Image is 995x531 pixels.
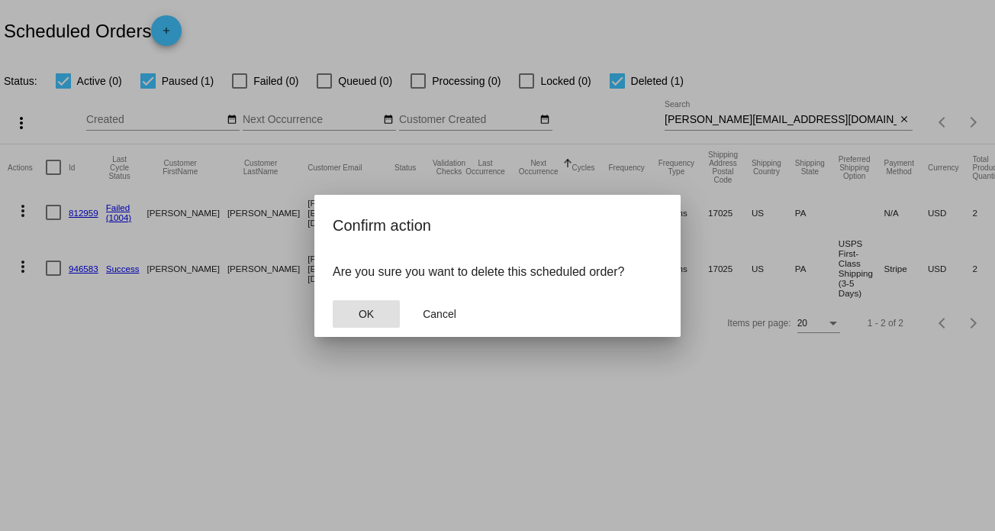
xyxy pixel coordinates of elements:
button: Close dialog [333,300,400,328]
p: Are you sure you want to delete this scheduled order? [333,265,662,279]
span: Cancel [423,308,456,320]
span: OK [359,308,374,320]
h2: Confirm action [333,213,662,238]
button: Close dialog [406,300,473,328]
